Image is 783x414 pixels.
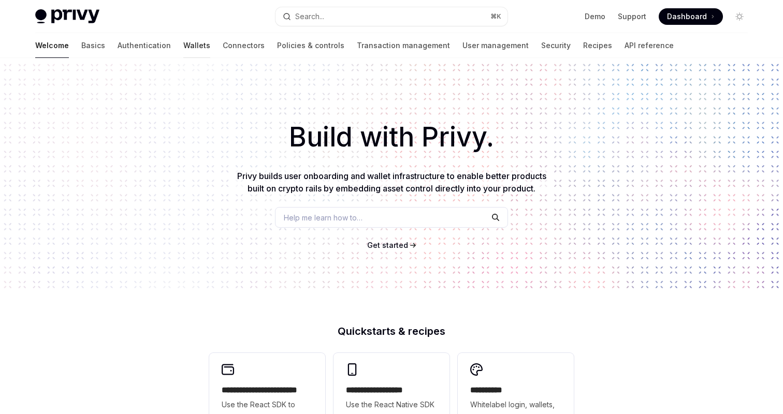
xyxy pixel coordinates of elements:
h2: Quickstarts & recipes [209,326,574,336]
img: light logo [35,9,99,24]
a: Security [541,33,571,58]
a: User management [462,33,529,58]
a: Dashboard [659,8,723,25]
span: ⌘ K [490,12,501,21]
a: Welcome [35,33,69,58]
a: Basics [81,33,105,58]
a: Authentication [118,33,171,58]
h1: Build with Privy. [17,117,766,157]
a: Support [618,11,646,22]
span: Get started [367,241,408,249]
a: API reference [625,33,674,58]
a: Policies & controls [277,33,344,58]
a: Get started [367,240,408,250]
a: Wallets [183,33,210,58]
span: Dashboard [667,11,707,22]
a: Connectors [223,33,265,58]
div: Search... [295,10,324,23]
button: Open search [275,7,508,26]
a: Transaction management [357,33,450,58]
span: Privy builds user onboarding and wallet infrastructure to enable better products built on crypto ... [237,171,546,194]
a: Recipes [583,33,612,58]
button: Toggle dark mode [731,8,748,25]
a: Demo [585,11,605,22]
span: Help me learn how to… [284,212,363,223]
